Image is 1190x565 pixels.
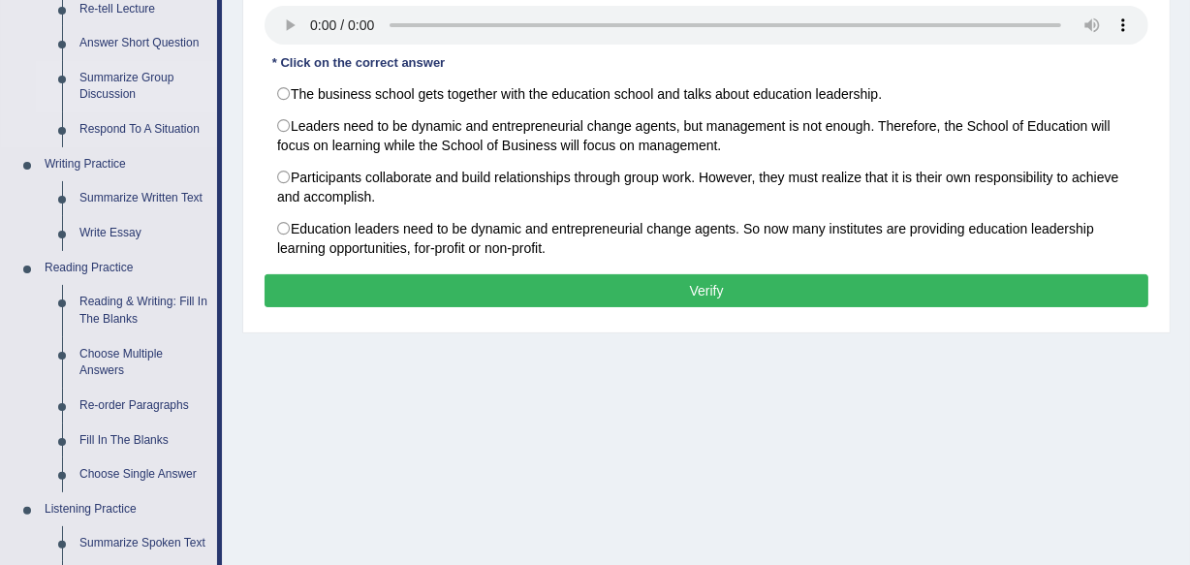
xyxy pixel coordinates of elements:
[71,61,217,112] a: Summarize Group Discussion
[36,147,217,182] a: Writing Practice
[71,526,217,561] a: Summarize Spoken Text
[71,457,217,492] a: Choose Single Answer
[71,285,217,336] a: Reading & Writing: Fill In The Blanks
[265,212,1148,265] label: Education leaders need to be dynamic and entrepreneurial change agents. So now many institutes ar...
[71,181,217,216] a: Summarize Written Text
[71,424,217,458] a: Fill In The Blanks
[36,492,217,527] a: Listening Practice
[71,216,217,251] a: Write Essay
[265,161,1148,213] label: Participants collaborate and build relationships through group work. However, they must realize t...
[36,251,217,286] a: Reading Practice
[71,112,217,147] a: Respond To A Situation
[265,274,1148,307] button: Verify
[265,110,1148,162] label: Leaders need to be dynamic and entrepreneurial change agents, but management is not enough. There...
[71,389,217,424] a: Re-order Paragraphs
[71,26,217,61] a: Answer Short Question
[265,54,453,73] div: * Click on the correct answer
[265,78,1148,110] label: The business school gets together with the education school and talks about education leadership.
[71,337,217,389] a: Choose Multiple Answers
